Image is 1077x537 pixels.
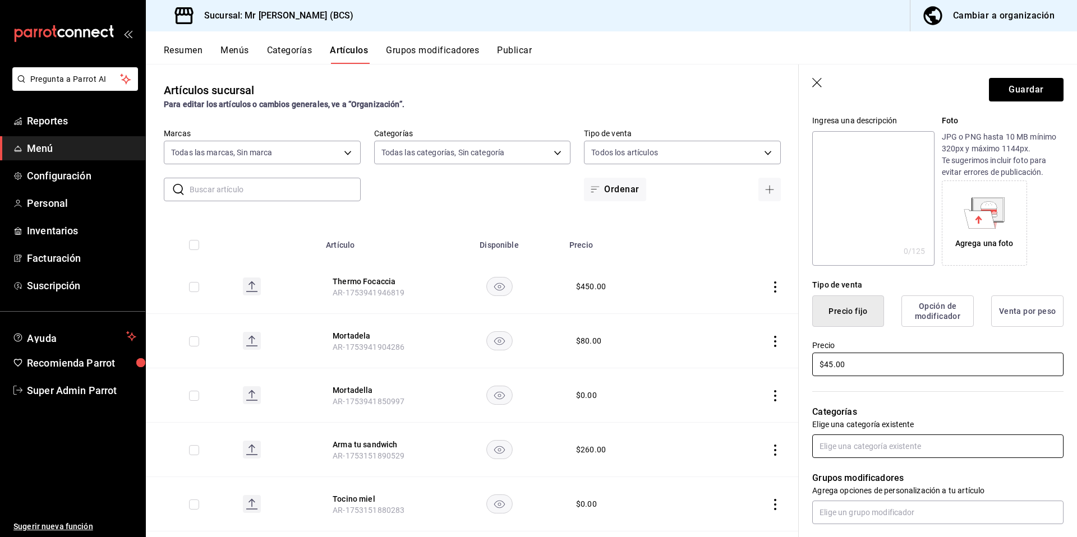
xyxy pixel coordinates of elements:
span: Recomienda Parrot [27,355,136,371]
label: Tipo de venta [584,129,781,137]
p: Agrega opciones de personalización a tu artículo [812,485,1064,496]
button: Resumen [164,45,202,64]
div: Tipo de venta [812,279,1064,291]
button: Categorías [267,45,312,64]
span: Todas las marcas, Sin marca [171,147,273,158]
th: Artículo [319,224,436,260]
div: 0 /125 [904,246,926,257]
span: Personal [27,196,136,211]
span: Suscripción [27,278,136,293]
p: Categorías [812,405,1064,419]
label: Categorías [374,129,571,137]
button: Publicar [497,45,532,64]
button: edit-product-location [333,439,422,450]
a: Pregunta a Parrot AI [8,81,138,93]
label: Marcas [164,129,361,137]
div: $ 450.00 [576,281,606,292]
span: Sugerir nueva función [13,521,136,533]
button: availability-product [486,440,513,459]
button: actions [770,499,781,510]
input: Buscar artículo [190,178,361,201]
div: Artículos sucursal [164,82,254,99]
button: Precio fijo [812,295,884,327]
button: availability-product [486,494,513,513]
span: Todos los artículos [591,147,658,158]
th: Precio [563,224,697,260]
strong: Para editar los artículos o cambios generales, ve a “Organización”. [164,100,404,109]
button: Artículos [330,45,368,64]
div: $ 80.00 [576,335,601,346]
span: AR-1753941904286 [333,342,404,351]
p: Elige una categoría existente [812,419,1064,430]
button: open_drawer_menu [123,29,132,38]
div: $ 260.00 [576,444,606,455]
div: $ 0.00 [576,498,597,510]
span: AR-1753941946819 [333,288,404,297]
button: actions [770,390,781,401]
span: Configuración [27,168,136,183]
button: Venta por peso [991,295,1064,327]
p: JPG o PNG hasta 10 MB mínimo 320px y máximo 1144px. Te sugerimos incluir foto para evitar errores... [942,131,1064,178]
button: Opción de modificador [901,295,974,327]
p: Foto [942,115,1064,127]
h3: Sucursal: Mr [PERSON_NAME] (BCS) [195,9,353,22]
p: Grupos modificadores [812,471,1064,485]
button: edit-product-location [333,276,422,287]
div: Agrega una foto [955,238,1014,249]
span: Ayuda [27,330,122,343]
label: Precio [812,341,1064,349]
button: edit-product-location [333,493,422,504]
div: navigation tabs [164,45,1077,64]
button: Ordenar [584,178,646,201]
button: availability-product [486,277,513,296]
button: actions [770,281,781,293]
button: Guardar [989,78,1064,101]
button: actions [770,445,781,456]
span: Reportes [27,113,136,128]
input: $0.00 [812,353,1064,376]
div: $ 0.00 [576,390,597,401]
button: edit-product-location [333,385,422,396]
span: Facturación [27,251,136,266]
span: AR-1753941850997 [333,397,404,406]
span: AR-1753151890529 [333,451,404,460]
div: Ingresa una descripción [812,115,934,127]
span: Inventarios [27,223,136,238]
input: Elige un grupo modificador [812,501,1064,524]
span: Menú [27,141,136,156]
th: Disponible [436,224,563,260]
span: Super Admin Parrot [27,383,136,398]
input: Elige una categoría existente [812,434,1064,458]
div: Agrega una foto [945,183,1024,263]
span: Todas las categorías, Sin categoría [381,147,505,158]
span: Pregunta a Parrot AI [30,73,121,85]
button: availability-product [486,331,513,350]
button: Pregunta a Parrot AI [12,67,138,91]
button: actions [770,336,781,347]
div: Cambiar a organización [953,8,1055,24]
button: Menús [220,45,248,64]
button: Grupos modificadores [386,45,479,64]
button: availability-product [486,386,513,405]
span: AR-1753151880283 [333,506,404,515]
button: edit-product-location [333,330,422,341]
